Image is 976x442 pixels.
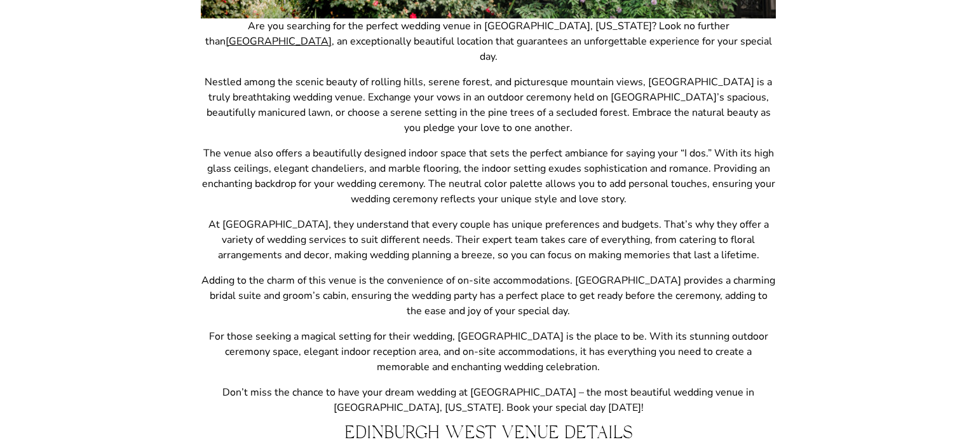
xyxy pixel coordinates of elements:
p: Nestled among the scenic beauty of rolling hills, serene forest, and picturesque mountain views, ... [201,74,776,135]
p: Don’t miss the chance to have your dream wedding at [GEOGRAPHIC_DATA] – the most beautiful weddin... [201,385,776,415]
a: [GEOGRAPHIC_DATA] [226,34,332,48]
p: Are you searching for the perfect wedding venue in [GEOGRAPHIC_DATA], [US_STATE]? Look no further... [201,18,776,64]
p: Adding to the charm of this venue is the convenience of on-site accommodations. [GEOGRAPHIC_DATA]... [201,273,776,319]
p: The venue also offers a beautifully designed indoor space that sets the perfect ambiance for sayi... [201,146,776,207]
p: For those seeking a magical setting for their wedding, [GEOGRAPHIC_DATA] is the place to be. With... [201,329,776,375]
p: At [GEOGRAPHIC_DATA], they understand that every couple has unique preferences and budgets. That’... [201,217,776,263]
